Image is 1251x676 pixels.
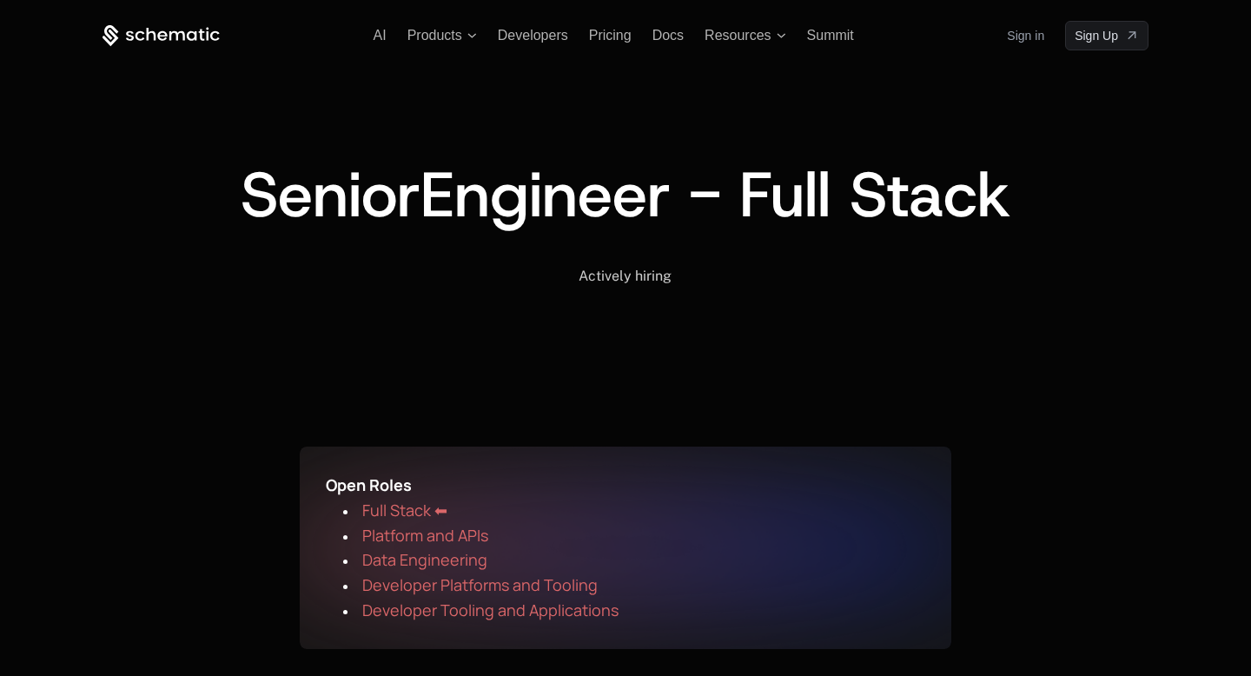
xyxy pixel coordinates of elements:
[362,574,598,595] span: Developer Platforms and Tooling
[241,153,420,236] span: Senior
[498,28,568,43] a: Developers
[579,268,672,284] span: Actively hiring
[362,525,488,546] span: Platform and APIs
[362,529,488,544] a: Platform and APIs
[362,600,619,620] span: Developer Tooling and Applications
[420,153,1010,236] span: Engineer - Full Stack
[362,504,447,519] a: Full Stack ⬅
[652,28,684,43] a: Docs
[807,28,854,43] a: Summit
[1065,21,1148,50] a: [object Object]
[362,553,487,568] a: Data Engineering
[1007,22,1044,50] a: Sign in
[407,28,462,43] span: Products
[326,474,412,495] span: Open Roles
[362,549,487,570] span: Data Engineering
[705,28,771,43] span: Resources
[374,28,387,43] a: AI
[589,28,632,43] a: Pricing
[362,500,447,520] span: Full Stack ⬅
[1075,27,1118,44] span: Sign Up
[362,579,598,593] a: Developer Platforms and Tooling
[362,604,619,619] a: Developer Tooling and Applications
